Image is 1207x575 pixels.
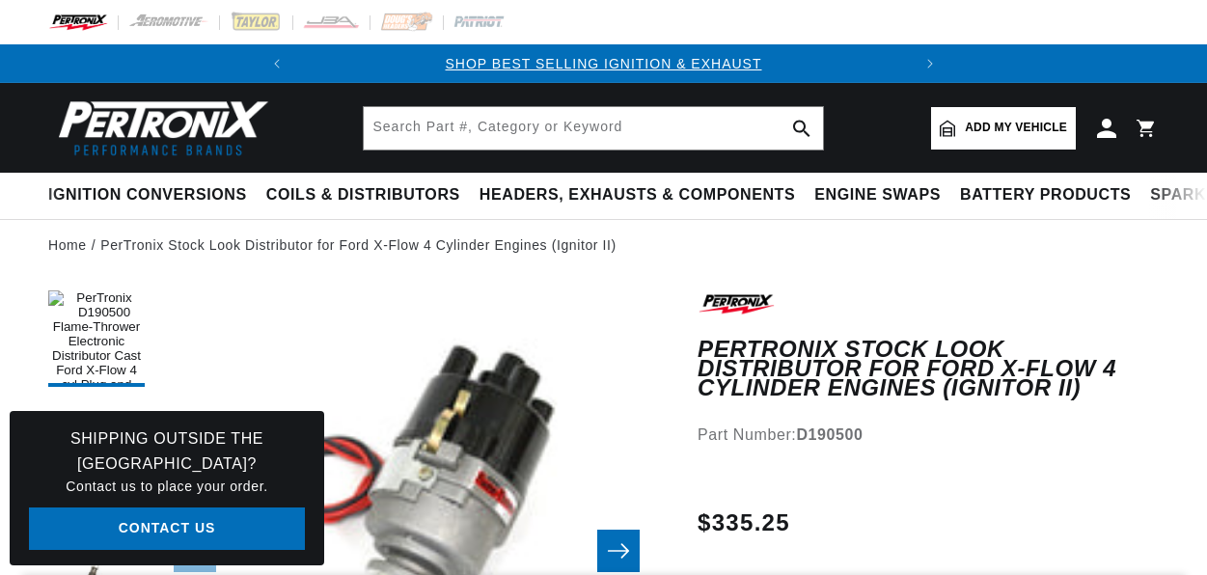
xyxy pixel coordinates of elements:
[911,44,949,83] button: Translation missing: en.sections.announcements.next_announcement
[931,107,1076,150] a: Add my vehicle
[597,530,640,572] button: Slide right
[805,173,950,218] summary: Engine Swaps
[445,56,761,71] a: SHOP BEST SELLING IGNITION & EXHAUST
[960,185,1131,205] span: Battery Products
[48,290,145,387] button: Load image 1 in gallery view
[48,234,1159,256] nav: breadcrumbs
[814,185,941,205] span: Engine Swaps
[470,173,805,218] summary: Headers, Exhausts & Components
[781,107,823,150] button: search button
[48,95,270,161] img: Pertronix
[48,173,257,218] summary: Ignition Conversions
[698,423,1159,448] div: Part Number:
[48,185,247,205] span: Ignition Conversions
[100,234,617,256] a: PerTronix Stock Look Distributor for Ford X-Flow 4 Cylinder Engines (Ignitor II)
[480,185,795,205] span: Headers, Exhausts & Components
[296,53,910,74] div: 1 of 2
[950,173,1140,218] summary: Battery Products
[29,476,305,497] p: Contact us to place your order.
[266,185,460,205] span: Coils & Distributors
[29,507,305,551] a: Contact Us
[698,340,1159,398] h1: PerTronix Stock Look Distributor for Ford X-Flow 4 Cylinder Engines (Ignitor II)
[48,397,145,493] button: Load image 2 in gallery view
[698,506,790,540] span: $335.25
[48,234,87,256] a: Home
[257,173,470,218] summary: Coils & Distributors
[258,44,296,83] button: Translation missing: en.sections.announcements.previous_announcement
[364,107,823,150] input: Search Part #, Category or Keyword
[796,426,863,443] strong: D190500
[965,119,1067,137] span: Add my vehicle
[296,53,910,74] div: Announcement
[29,426,305,476] h3: Shipping Outside the [GEOGRAPHIC_DATA]?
